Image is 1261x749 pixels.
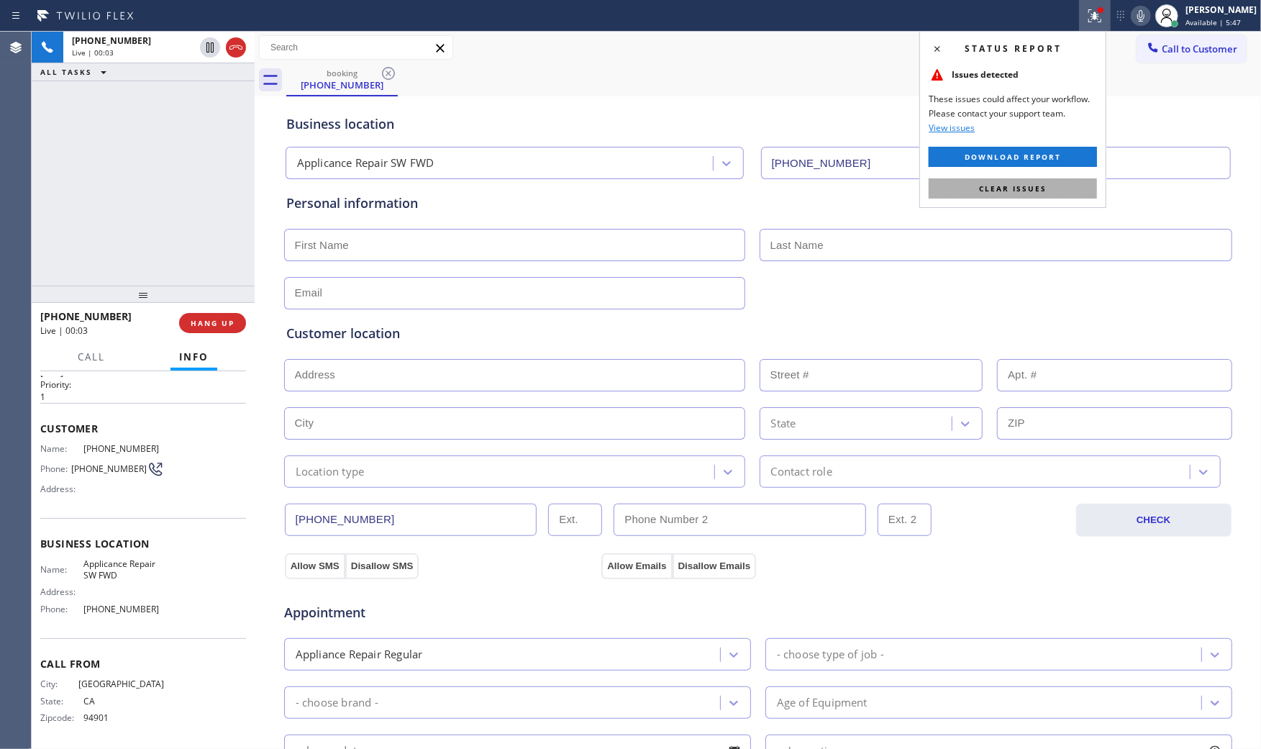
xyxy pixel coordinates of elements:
[997,359,1232,391] input: Apt. #
[40,391,246,403] p: 1
[40,463,71,474] span: Phone:
[345,553,419,579] button: Disallow SMS
[760,229,1232,261] input: Last Name
[548,504,602,536] input: Ext.
[777,646,884,663] div: - choose type of job -
[673,553,757,579] button: Disallow Emails
[40,484,83,494] span: Address:
[288,78,396,91] div: [PHONE_NUMBER]
[32,63,121,81] button: ALL TASKS
[1162,42,1237,55] span: Call to Customer
[286,194,1230,213] div: Personal information
[179,350,209,363] span: Info
[170,343,217,371] button: Info
[40,537,246,550] span: Business location
[878,504,932,536] input: Ext. 2
[1185,4,1257,16] div: [PERSON_NAME]
[71,463,147,474] span: [PHONE_NUMBER]
[997,407,1232,440] input: ZIP
[771,463,832,480] div: Contact role
[40,657,246,671] span: Call From
[1076,504,1232,537] button: CHECK
[284,603,598,622] span: Appointment
[296,694,378,711] div: - choose brand -
[40,564,83,575] span: Name:
[1131,6,1151,26] button: Mute
[72,35,151,47] span: [PHONE_NUMBER]
[614,504,866,536] input: Phone Number 2
[69,343,114,371] button: Call
[40,422,246,435] span: Customer
[72,47,114,58] span: Live | 00:03
[191,318,235,328] span: HANG UP
[40,324,88,337] span: Live | 00:03
[200,37,220,58] button: Hold Customer
[285,553,345,579] button: Allow SMS
[1185,17,1241,27] span: Available | 5:47
[83,604,164,614] span: [PHONE_NUMBER]
[286,324,1230,343] div: Customer location
[761,147,1231,179] input: Phone Number
[296,463,365,480] div: Location type
[260,36,452,59] input: Search
[288,64,396,95] div: (415) 706-0096
[296,646,423,663] div: Appliance Repair Regular
[771,415,796,432] div: State
[40,586,83,597] span: Address:
[40,604,83,614] span: Phone:
[1137,35,1247,63] button: Call to Customer
[83,443,164,454] span: [PHONE_NUMBER]
[284,359,745,391] input: Address
[78,678,164,689] span: [GEOGRAPHIC_DATA]
[83,696,164,707] span: CA
[83,558,164,581] span: Applicance Repair SW FWD
[40,443,83,454] span: Name:
[40,67,92,77] span: ALL TASKS
[179,313,246,333] button: HANG UP
[284,277,745,309] input: Email
[40,696,83,707] span: State:
[40,712,83,723] span: Zipcode:
[601,553,672,579] button: Allow Emails
[286,114,1230,134] div: Business location
[40,378,246,391] h2: Priority:
[777,694,868,711] div: Age of Equipment
[297,155,434,172] div: Applicance Repair SW FWD
[284,407,745,440] input: City
[83,712,164,723] span: 94901
[760,359,983,391] input: Street #
[226,37,246,58] button: Hang up
[285,504,537,536] input: Phone Number
[288,68,396,78] div: booking
[78,350,105,363] span: Call
[40,678,78,689] span: City:
[284,229,745,261] input: First Name
[40,309,132,323] span: [PHONE_NUMBER]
